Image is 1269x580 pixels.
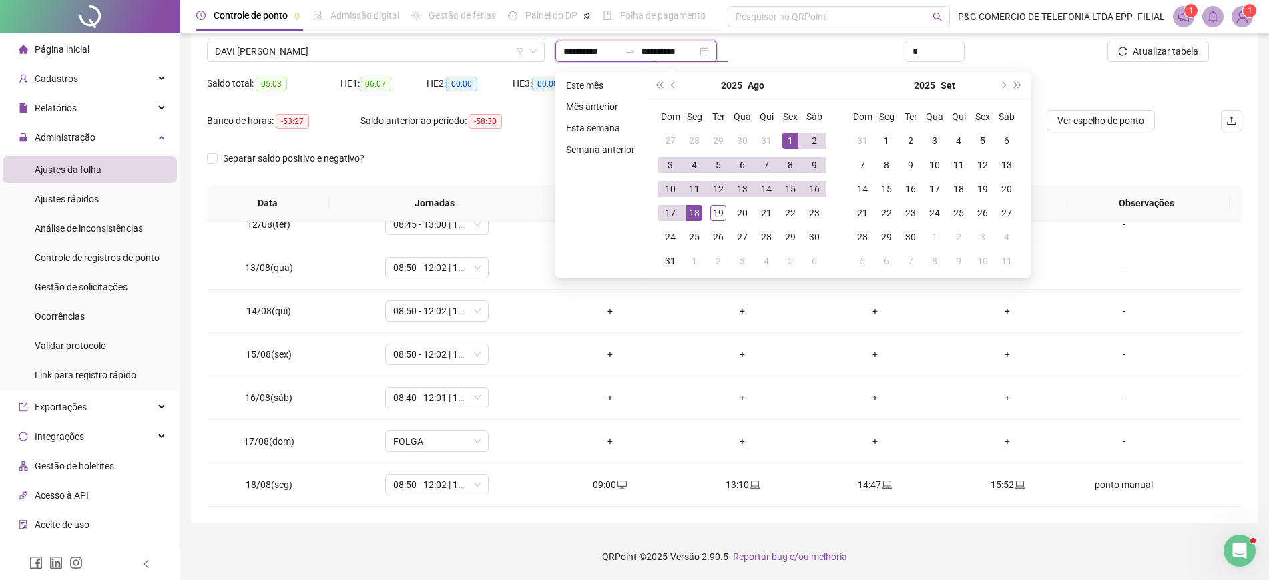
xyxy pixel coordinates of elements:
[802,177,826,201] td: 2025-08-16
[620,10,706,21] span: Folha de pagamento
[1063,185,1230,222] th: Observações
[806,253,822,269] div: 6
[393,344,481,364] span: 08:50 - 12:02 | 13:24 - 17:50
[999,253,1015,269] div: 11
[951,133,967,149] div: 4
[806,205,822,221] div: 23
[971,249,995,273] td: 2025-10-10
[923,177,947,201] td: 2025-09-17
[686,181,702,197] div: 11
[658,201,682,225] td: 2025-08-17
[754,153,778,177] td: 2025-08-07
[782,229,798,245] div: 29
[662,253,678,269] div: 31
[730,129,754,153] td: 2025-07-30
[682,177,706,201] td: 2025-08-11
[196,11,206,20] span: clock-circle
[662,229,678,245] div: 24
[1189,6,1194,15] span: 1
[854,205,870,221] div: 21
[19,103,28,113] span: file
[903,253,919,269] div: 7
[19,74,28,83] span: user-add
[995,177,1019,201] td: 2025-09-20
[1232,7,1252,27] img: 7483
[1011,72,1025,99] button: super-next-year
[710,133,726,149] div: 29
[758,181,774,197] div: 14
[820,304,931,318] div: +
[1085,347,1164,362] div: -
[854,181,870,197] div: 14
[927,181,943,197] div: 17
[35,194,99,204] span: Ajustes rápidos
[652,72,666,99] button: super-prev-year
[947,177,971,201] td: 2025-09-18
[35,164,101,175] span: Ajustes da folha
[874,201,899,225] td: 2025-09-22
[951,181,967,197] div: 18
[778,201,802,225] td: 2025-08-22
[35,461,114,471] span: Gestão de holerites
[754,105,778,129] th: Qui
[730,105,754,129] th: Qua
[555,347,666,362] div: +
[850,225,874,249] td: 2025-09-28
[947,249,971,273] td: 2025-10-09
[19,491,28,500] span: api
[666,72,681,99] button: prev-year
[35,402,87,412] span: Exportações
[730,177,754,201] td: 2025-08-13
[662,157,678,173] div: 3
[971,225,995,249] td: 2025-10-03
[710,157,726,173] div: 5
[393,258,481,278] span: 08:50 - 12:02 | 13:24 - 17:50
[952,304,1063,318] div: +
[658,177,682,201] td: 2025-08-10
[686,205,702,221] div: 18
[975,157,991,173] div: 12
[682,225,706,249] td: 2025-08-25
[923,105,947,129] th: Qua
[207,113,360,129] div: Banco de horas:
[941,72,955,99] button: month panel
[508,11,517,20] span: dashboard
[951,157,967,173] div: 11
[850,129,874,153] td: 2025-08-31
[999,205,1015,221] div: 27
[1224,535,1256,567] iframe: Intercom live chat
[1207,11,1219,23] span: bell
[854,157,870,173] div: 7
[360,77,391,91] span: 06:07
[329,185,540,222] th: Jornadas
[247,219,290,230] span: 12/08(ter)
[687,390,798,405] div: +
[35,370,136,380] span: Link para registro rápido
[525,10,577,21] span: Painel do DP
[1085,304,1164,318] div: -
[19,461,28,471] span: apartment
[878,205,895,221] div: 22
[706,249,730,273] td: 2025-09-02
[999,229,1015,245] div: 4
[246,349,292,360] span: 15/08(sex)
[658,225,682,249] td: 2025-08-24
[658,249,682,273] td: 2025-08-31
[1118,47,1127,56] span: reload
[758,253,774,269] div: 4
[446,77,477,91] span: 00:00
[214,10,288,21] span: Controle de ponto
[555,113,684,129] div: Lançamentos:
[686,157,702,173] div: 4
[276,114,309,129] span: -53:27
[923,201,947,225] td: 2025-09-24
[874,105,899,129] th: Seg
[754,177,778,201] td: 2025-08-14
[899,225,923,249] td: 2025-09-30
[734,229,750,245] div: 27
[778,225,802,249] td: 2025-08-29
[35,519,89,530] span: Aceite de uso
[710,229,726,245] div: 26
[927,253,943,269] div: 8
[971,129,995,153] td: 2025-09-05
